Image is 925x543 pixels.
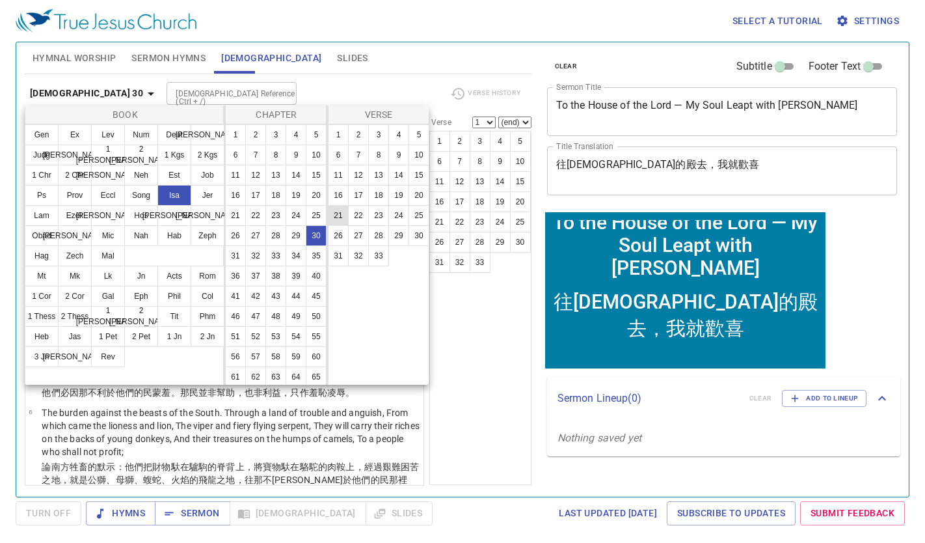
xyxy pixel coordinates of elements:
[348,145,369,165] button: 7
[331,108,426,121] p: Verse
[286,165,306,186] button: 14
[265,165,286,186] button: 13
[58,225,92,246] button: [PERSON_NAME]
[306,185,327,206] button: 20
[191,286,224,307] button: Col
[58,306,92,327] button: 2 Thess
[25,346,59,367] button: 3 Jn
[388,124,409,145] button: 4
[25,225,59,246] button: Obad
[124,145,158,165] button: 2 [PERSON_NAME]
[58,346,92,367] button: [PERSON_NAME]
[124,286,158,307] button: Eph
[245,346,266,367] button: 57
[91,185,125,206] button: Eccl
[25,205,59,226] button: Lam
[191,165,224,186] button: Job
[286,266,306,286] button: 39
[58,326,92,347] button: Jas
[328,245,349,266] button: 31
[306,225,327,246] button: 30
[286,205,306,226] button: 24
[228,108,325,121] p: Chapter
[286,145,306,165] button: 9
[91,165,125,186] button: [PERSON_NAME]
[306,346,327,367] button: 60
[409,124,429,145] button: 5
[58,266,92,286] button: Mk
[58,286,92,307] button: 2 Cor
[91,145,125,165] button: 1 [PERSON_NAME]
[348,225,369,246] button: 27
[225,326,246,347] button: 51
[25,306,59,327] button: 1 Thess
[388,205,409,226] button: 24
[286,225,306,246] button: 29
[91,245,125,266] button: Mal
[91,225,125,246] button: Mic
[225,367,246,387] button: 61
[286,124,306,145] button: 4
[368,245,389,266] button: 33
[25,124,59,145] button: Gen
[225,205,246,226] button: 21
[225,185,246,206] button: 16
[191,205,224,226] button: [PERSON_NAME]
[91,346,125,367] button: Rev
[388,185,409,206] button: 19
[306,326,327,347] button: 55
[58,165,92,186] button: 2 Chr
[388,145,409,165] button: 9
[265,205,286,226] button: 23
[191,306,224,327] button: Phm
[225,286,246,307] button: 41
[409,205,429,226] button: 25
[265,124,286,145] button: 3
[368,124,389,145] button: 3
[348,165,369,186] button: 12
[157,266,191,286] button: Acts
[191,185,224,206] button: Jer
[348,205,369,226] button: 22
[245,225,266,246] button: 27
[245,205,266,226] button: 22
[157,165,191,186] button: Est
[265,185,286,206] button: 18
[328,124,349,145] button: 1
[368,185,389,206] button: 18
[368,165,389,186] button: 13
[245,367,266,387] button: 62
[225,124,246,145] button: 1
[124,185,158,206] button: Song
[157,124,191,145] button: Deut
[157,286,191,307] button: Phil
[191,145,224,165] button: 2 Kgs
[368,145,389,165] button: 8
[245,145,266,165] button: 7
[328,165,349,186] button: 11
[265,367,286,387] button: 63
[191,124,224,145] button: [PERSON_NAME]
[124,165,158,186] button: Neh
[328,145,349,165] button: 6
[388,225,409,246] button: 29
[265,266,286,286] button: 38
[388,165,409,186] button: 14
[306,165,327,186] button: 15
[409,225,429,246] button: 30
[28,108,222,121] p: Book
[245,165,266,186] button: 12
[225,165,246,186] button: 11
[306,145,327,165] button: 10
[91,205,125,226] button: [PERSON_NAME]
[191,266,224,286] button: Rom
[348,124,369,145] button: 2
[245,245,266,266] button: 32
[124,326,158,347] button: 2 Pet
[245,266,266,286] button: 37
[91,326,125,347] button: 1 Pet
[157,306,191,327] button: Tit
[306,266,327,286] button: 40
[265,286,286,307] button: 43
[306,286,327,307] button: 45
